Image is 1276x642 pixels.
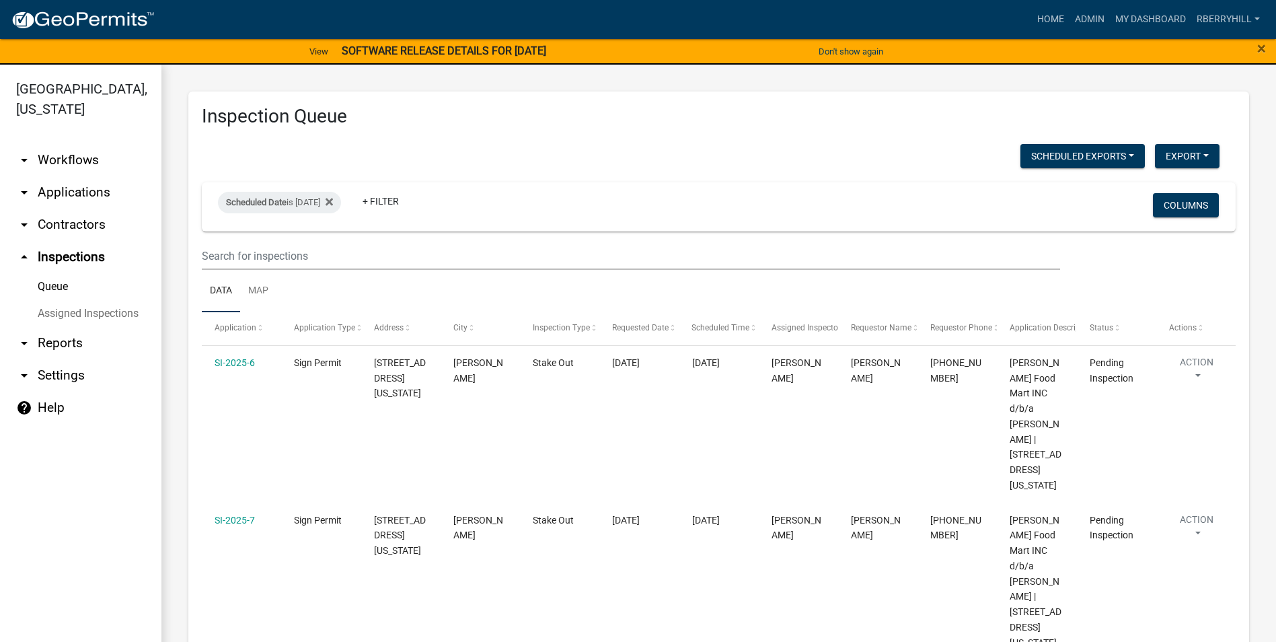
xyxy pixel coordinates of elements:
span: Address [374,323,404,332]
button: Export [1155,144,1219,168]
datatable-header-cell: Requestor Name [838,312,917,345]
span: Stake Out [533,515,574,526]
h3: Inspection Queue [202,105,1236,128]
a: Data [202,270,240,313]
a: View [304,40,334,63]
span: Status [1090,323,1113,332]
datatable-header-cell: City [441,312,520,345]
span: × [1257,39,1266,58]
span: 10/06/2025 [612,515,640,526]
button: Columns [1153,193,1219,217]
span: Application Description [1010,323,1094,332]
a: Map [240,270,276,313]
a: My Dashboard [1110,7,1191,32]
datatable-header-cell: Address [361,312,440,345]
span: Randy Berryhill [772,357,821,384]
a: + Filter [352,189,410,213]
span: 317-819-0611 [930,357,981,384]
span: Actions [1169,323,1197,332]
span: Randy Berryhill [772,515,821,541]
div: [DATE] [692,513,746,528]
datatable-header-cell: Application [202,312,281,345]
a: SI-2025-6 [215,357,255,368]
span: MARION [453,515,503,541]
span: Inspection Type [533,323,590,332]
div: is [DATE] [218,192,341,213]
a: SI-2025-7 [215,515,255,526]
span: 4922 S WASHINGTON ST [374,357,426,399]
span: Application [215,323,256,332]
span: Application Type [294,323,355,332]
datatable-header-cell: Scheduled Time [679,312,758,345]
button: Scheduled Exports [1020,144,1145,168]
i: arrow_drop_down [16,367,32,384]
datatable-header-cell: Inspection Type [520,312,599,345]
span: Stake Out [533,357,574,368]
span: MARION [453,357,503,384]
input: Search for inspections [202,242,1060,270]
button: Action [1169,355,1224,389]
datatable-header-cell: Application Description [997,312,1076,345]
i: help [16,400,32,416]
span: 317-819-0611 [930,515,981,541]
span: Pending Inspection [1090,515,1133,541]
datatable-header-cell: Requestor Phone [917,312,997,345]
span: Assigned Inspector [772,323,841,332]
button: Don't show again [813,40,889,63]
span: Scheduled Date [226,197,287,207]
datatable-header-cell: Actions [1156,312,1236,345]
span: 10/06/2025 [612,357,640,368]
span: Sign Permit [294,515,342,526]
span: Requested Date [612,323,669,332]
datatable-header-cell: Requested Date [599,312,679,345]
i: arrow_drop_down [16,152,32,168]
a: rberryhill [1191,7,1265,32]
strong: SOFTWARE RELEASE DETAILS FOR [DATE] [342,44,546,57]
button: Action [1169,513,1224,546]
span: Chris Rawlins [851,357,901,384]
span: City [453,323,467,332]
span: Pending Inspection [1090,357,1133,384]
datatable-header-cell: Assigned Inspector [759,312,838,345]
i: arrow_drop_down [16,184,32,201]
span: Scheduled Time [692,323,750,332]
span: 4922 S WASHINGTON ST [374,515,426,557]
datatable-header-cell: Application Type [281,312,361,345]
i: arrow_drop_down [16,335,32,351]
div: [DATE] [692,355,746,371]
button: Close [1257,40,1266,57]
span: Sign Permit [294,357,342,368]
span: Chris Rawlins [851,515,901,541]
span: Requestor Name [851,323,911,332]
a: Admin [1069,7,1110,32]
i: arrow_drop_down [16,217,32,233]
span: Requestor Phone [930,323,992,332]
span: Sweetser Food Mart INC d/b/a BP Marion | 4922 S WASHINGTON ST | BP Marion [1010,357,1061,491]
datatable-header-cell: Status [1076,312,1156,345]
a: Home [1032,7,1069,32]
i: arrow_drop_up [16,249,32,265]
